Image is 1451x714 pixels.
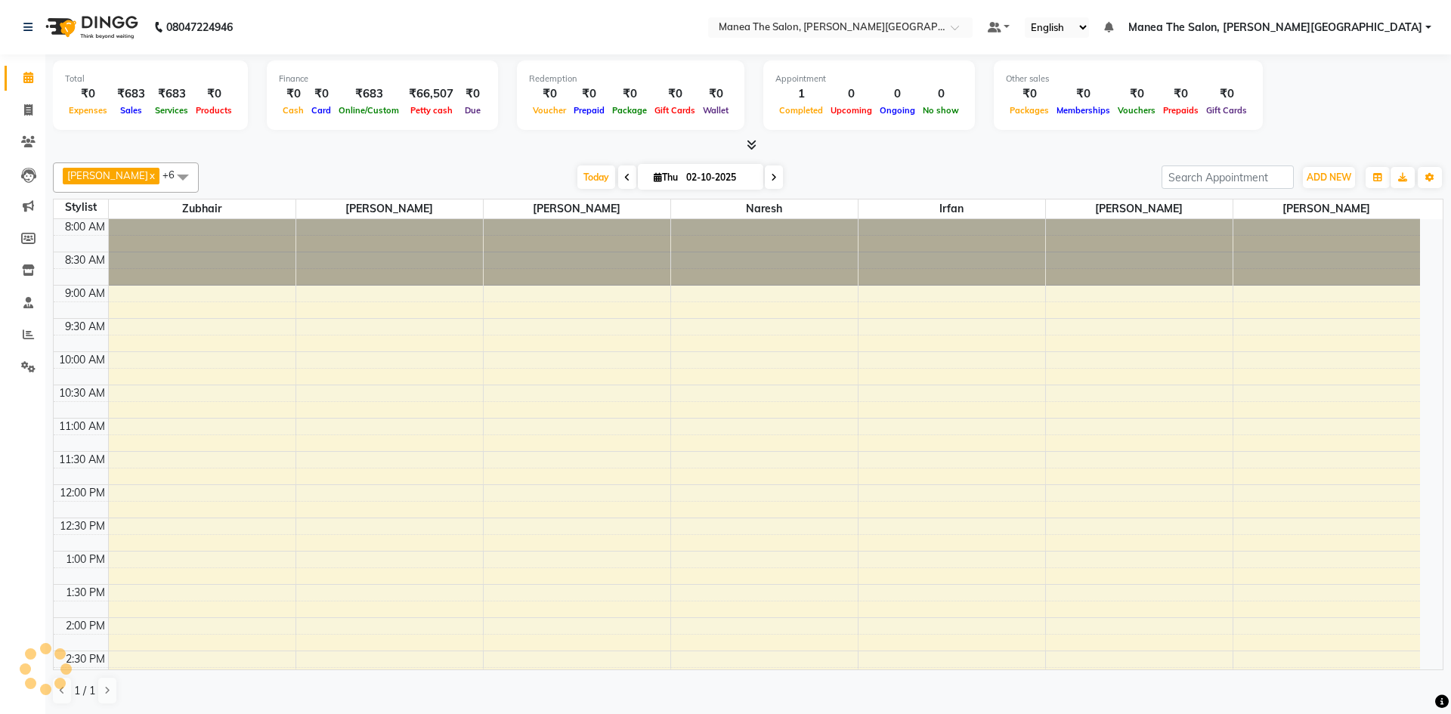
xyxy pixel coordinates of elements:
[1159,85,1202,103] div: ₹0
[403,85,459,103] div: ₹66,507
[775,85,827,103] div: 1
[63,552,108,567] div: 1:00 PM
[570,85,608,103] div: ₹0
[876,105,919,116] span: Ongoing
[671,199,858,218] span: Naresh
[111,85,151,103] div: ₹683
[1202,105,1251,116] span: Gift Cards
[63,651,108,667] div: 2:30 PM
[62,286,108,301] div: 9:00 AM
[1006,105,1053,116] span: Packages
[699,85,732,103] div: ₹0
[148,169,155,181] a: x
[54,199,108,215] div: Stylist
[1303,167,1355,188] button: ADD NEW
[775,73,963,85] div: Appointment
[1114,105,1159,116] span: Vouchers
[1006,85,1053,103] div: ₹0
[682,166,757,189] input: 2025-10-02
[484,199,670,218] span: [PERSON_NAME]
[62,219,108,235] div: 8:00 AM
[192,105,236,116] span: Products
[1233,199,1421,218] span: [PERSON_NAME]
[529,105,570,116] span: Voucher
[461,105,484,116] span: Due
[1006,73,1251,85] div: Other sales
[1053,85,1114,103] div: ₹0
[577,165,615,189] span: Today
[279,105,308,116] span: Cash
[116,105,146,116] span: Sales
[74,683,95,699] span: 1 / 1
[1053,105,1114,116] span: Memberships
[65,73,236,85] div: Total
[1159,105,1202,116] span: Prepaids
[279,85,308,103] div: ₹0
[699,105,732,116] span: Wallet
[919,85,963,103] div: 0
[109,199,295,218] span: Zubhair
[827,85,876,103] div: 0
[1128,20,1422,36] span: Manea The Salon, [PERSON_NAME][GEOGRAPHIC_DATA]
[62,252,108,268] div: 8:30 AM
[775,105,827,116] span: Completed
[650,172,682,183] span: Thu
[876,85,919,103] div: 0
[151,85,192,103] div: ₹683
[608,105,651,116] span: Package
[151,105,192,116] span: Services
[63,618,108,634] div: 2:00 PM
[65,105,111,116] span: Expenses
[62,319,108,335] div: 9:30 AM
[65,85,111,103] div: ₹0
[407,105,456,116] span: Petty cash
[56,352,108,368] div: 10:00 AM
[57,518,108,534] div: 12:30 PM
[192,85,236,103] div: ₹0
[308,105,335,116] span: Card
[335,85,403,103] div: ₹683
[335,105,403,116] span: Online/Custom
[651,85,699,103] div: ₹0
[529,85,570,103] div: ₹0
[1162,165,1294,189] input: Search Appointment
[39,6,142,48] img: logo
[162,168,186,181] span: +6
[1202,85,1251,103] div: ₹0
[308,85,335,103] div: ₹0
[608,85,651,103] div: ₹0
[1307,172,1351,183] span: ADD NEW
[296,199,483,218] span: [PERSON_NAME]
[459,85,486,103] div: ₹0
[529,73,732,85] div: Redemption
[57,485,108,501] div: 12:00 PM
[56,452,108,468] div: 11:30 AM
[570,105,608,116] span: Prepaid
[56,419,108,434] div: 11:00 AM
[63,585,108,601] div: 1:30 PM
[1046,199,1233,218] span: [PERSON_NAME]
[166,6,233,48] b: 08047224946
[67,169,148,181] span: [PERSON_NAME]
[859,199,1045,218] span: Irfan
[1114,85,1159,103] div: ₹0
[56,385,108,401] div: 10:30 AM
[651,105,699,116] span: Gift Cards
[827,105,876,116] span: Upcoming
[919,105,963,116] span: No show
[279,73,486,85] div: Finance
